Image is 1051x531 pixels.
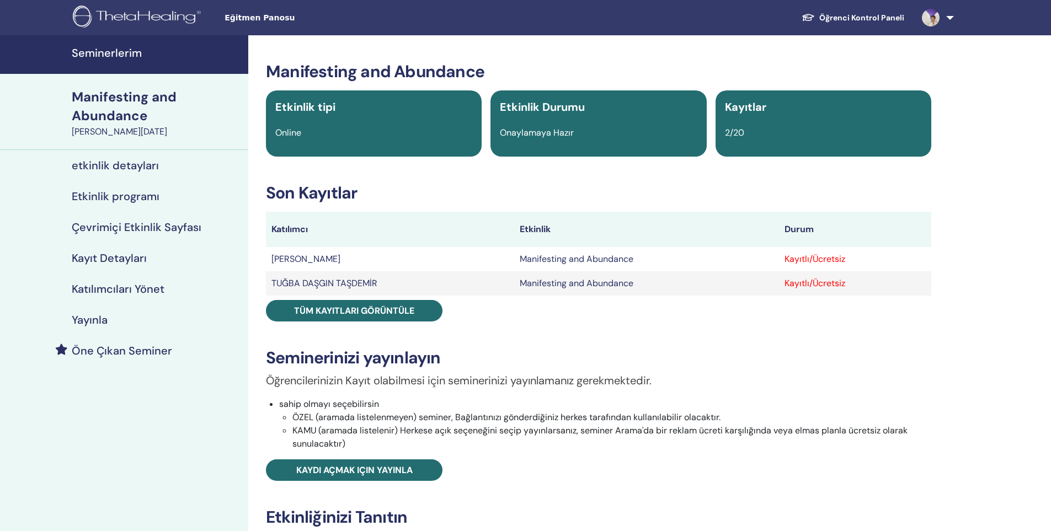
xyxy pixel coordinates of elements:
[279,398,931,450] li: sahip olmayı seçebilirsin
[72,251,147,265] h4: Kayıt Detayları
[72,88,242,125] div: Manifesting and Abundance
[266,372,931,389] p: Öğrencilerinizin Kayıt olabilmesi için seminerinizi yayınlamanız gerekmektedir.
[72,221,201,234] h4: Çevrimiçi Etkinlik Sayfası
[72,125,242,138] div: [PERSON_NAME][DATE]
[275,127,301,138] span: Online
[779,212,931,247] th: Durum
[266,507,931,527] h3: Etkinliğinizi Tanıtın
[72,313,108,326] h4: Yayınla
[65,88,248,138] a: Manifesting and Abundance[PERSON_NAME][DATE]
[292,424,931,450] li: KAMU (aramada listelenir) Herkese açık seçeneğini seçip yayınlarsanız, seminer Arama'da bir rekla...
[514,212,779,247] th: Etkinlik
[72,190,159,203] h4: Etkinlik programı
[266,271,514,296] td: TUĞBA DAŞGIN TAŞDEMİR
[73,6,205,30] img: logo.png
[922,9,940,26] img: default.jpg
[500,100,585,114] span: Etkinlik Durumu
[72,282,164,296] h4: Katılımcıları Yönet
[266,300,442,321] a: Tüm kayıtları görüntüle
[785,253,926,266] div: Kayıtlı/Ücretsiz
[266,348,931,368] h3: Seminerinizi yayınlayın
[292,411,931,424] li: ÖZEL (aramada listelenmeyen) seminer, Bağlantınızı gönderdiğiniz herkes tarafından kullanılabilir...
[514,247,779,271] td: Manifesting and Abundance
[72,46,242,60] h4: Seminerlerim
[725,100,766,114] span: Kayıtlar
[266,212,514,247] th: Katılımcı
[266,183,931,203] h3: Son Kayıtlar
[266,459,442,481] a: Kaydı açmak için yayınla
[296,464,413,476] span: Kaydı açmak için yayınla
[514,271,779,296] td: Manifesting and Abundance
[802,13,815,22] img: graduation-cap-white.svg
[294,305,414,317] span: Tüm kayıtları görüntüle
[500,127,574,138] span: Onaylamaya Hazır
[72,159,159,172] h4: etkinlik detayları
[275,100,335,114] span: Etkinlik tipi
[725,127,744,138] span: 2/20
[785,277,926,290] div: Kayıtlı/Ücretsiz
[225,12,390,24] span: Eğitmen Panosu
[266,247,514,271] td: [PERSON_NAME]
[793,8,913,28] a: Öğrenci Kontrol Paneli
[72,344,172,357] h4: Öne Çıkan Seminer
[266,62,931,82] h3: Manifesting and Abundance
